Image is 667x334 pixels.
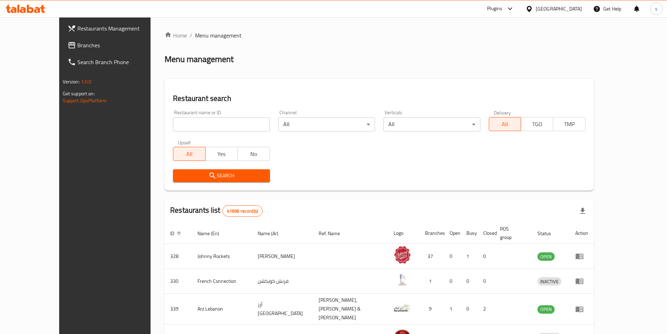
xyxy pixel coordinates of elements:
div: Export file [574,203,591,219]
th: Closed [478,223,494,244]
span: Name (Ar) [258,229,287,238]
th: Logo [388,223,419,244]
span: TGO [524,119,550,129]
div: All [383,117,480,131]
button: No [237,147,270,161]
a: Restaurants Management [62,20,171,37]
span: Get support on: [63,89,95,98]
a: Search Branch Phone [62,54,171,70]
td: فرنش كونكشن [252,269,313,294]
span: 1.0.0 [81,77,92,86]
td: [PERSON_NAME] [252,244,313,269]
td: 37 [419,244,444,269]
td: 0 [478,269,494,294]
th: Busy [461,223,478,244]
td: [PERSON_NAME],[PERSON_NAME] & [PERSON_NAME] [313,294,388,325]
div: [GEOGRAPHIC_DATA] [536,5,582,13]
div: Total records count [222,205,263,217]
td: French Connection [192,269,252,294]
span: Search [179,171,264,180]
span: Search Branch Phone [77,58,165,66]
h2: Menu management [165,54,234,65]
td: 0 [461,269,478,294]
td: Johnny Rockets [192,244,252,269]
button: TGO [521,117,553,131]
th: Open [444,223,461,244]
div: Menu [575,277,588,285]
span: Name (En) [197,229,228,238]
span: OPEN [537,305,555,313]
a: Home [165,31,187,40]
td: 339 [165,294,192,325]
div: Plugins [487,5,502,13]
td: 0 [444,269,461,294]
span: Branches [77,41,165,49]
span: No [241,149,267,159]
span: Restaurants Management [77,24,165,33]
nav: breadcrumb [165,31,594,40]
td: Arz Lebanon [192,294,252,325]
div: All [278,117,375,131]
div: Menu [575,305,588,313]
td: 328 [165,244,192,269]
span: All [492,119,519,129]
div: Menu [575,252,588,260]
img: French Connection [394,271,411,288]
span: POS group [500,225,523,241]
span: 41696 record(s) [223,208,262,214]
a: Support.OpsPlatform [63,96,107,105]
span: OPEN [537,253,555,261]
span: ID [170,229,183,238]
td: 2 [478,294,494,325]
td: أرز [GEOGRAPHIC_DATA] [252,294,313,325]
td: 1 [419,269,444,294]
th: Action [570,223,594,244]
button: Search [173,169,270,182]
td: 0 [461,294,478,325]
label: Delivery [494,110,511,115]
li: / [190,31,192,40]
button: All [173,147,206,161]
span: Status [537,229,560,238]
td: 330 [165,269,192,294]
label: Upsell [178,140,191,145]
span: INACTIVE [537,278,561,286]
span: s [655,5,658,13]
span: Menu management [195,31,242,40]
td: 1 [444,294,461,325]
button: TMP [553,117,585,131]
img: Johnny Rockets [394,246,411,264]
button: All [489,117,521,131]
td: 1 [461,244,478,269]
span: Yes [208,149,235,159]
span: Ref. Name [319,229,349,238]
h2: Restaurants list [170,205,263,217]
span: All [176,149,203,159]
td: 0 [478,244,494,269]
button: Yes [205,147,238,161]
span: Version: [63,77,80,86]
td: 0 [444,244,461,269]
img: Arz Lebanon [394,299,411,316]
h2: Restaurant search [173,93,585,104]
th: Branches [419,223,444,244]
td: 9 [419,294,444,325]
input: Search for restaurant name or ID.. [173,117,270,131]
div: OPEN [537,252,555,261]
span: TMP [556,119,583,129]
a: Branches [62,37,171,54]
